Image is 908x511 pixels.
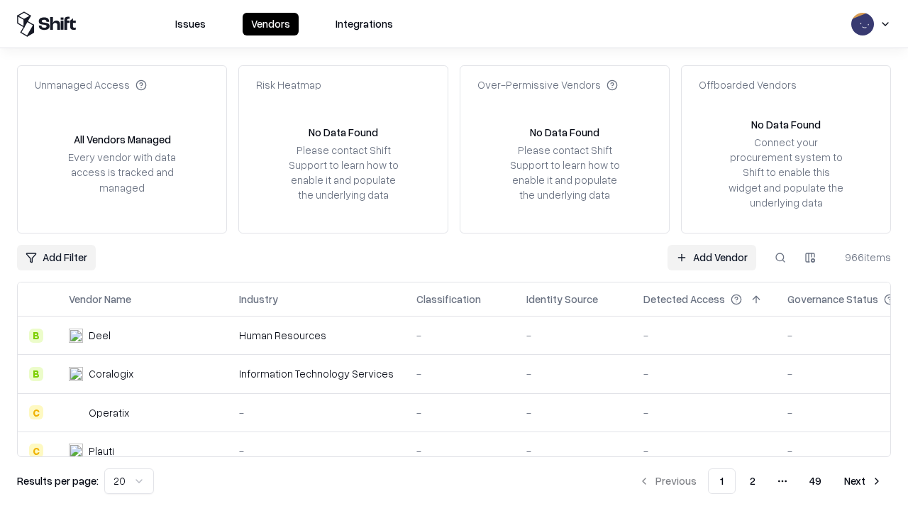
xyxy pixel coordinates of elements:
div: Information Technology Services [239,366,394,381]
div: C [29,405,43,419]
div: B [29,367,43,381]
div: No Data Found [530,125,599,140]
nav: pagination [630,468,891,494]
div: 966 items [834,250,891,265]
div: - [526,328,621,343]
div: - [416,328,504,343]
div: - [526,366,621,381]
div: Every vendor with data access is tracked and managed [63,150,181,194]
button: Add Filter [17,245,96,270]
div: Please contact Shift Support to learn how to enable it and populate the underlying data [284,143,402,203]
div: - [643,405,765,420]
div: Coralogix [89,366,133,381]
div: - [416,366,504,381]
div: Detected Access [643,292,725,307]
button: Vendors [243,13,299,35]
div: Please contact Shift Support to learn how to enable it and populate the underlying data [506,143,624,203]
img: Operatix [69,405,83,419]
div: All Vendors Managed [74,132,171,147]
div: - [239,444,394,458]
div: C [29,444,43,458]
div: - [526,444,621,458]
div: - [416,405,504,420]
a: Add Vendor [668,245,756,270]
div: - [643,366,765,381]
div: - [526,405,621,420]
button: Integrations [327,13,402,35]
div: Unmanaged Access [35,77,147,92]
button: 1 [708,468,736,494]
div: Identity Source [526,292,598,307]
div: Risk Heatmap [256,77,321,92]
div: Connect your procurement system to Shift to enable this widget and populate the underlying data [727,135,845,210]
button: Issues [167,13,214,35]
div: No Data Found [309,125,378,140]
div: Plauti [89,444,114,458]
div: - [239,405,394,420]
div: Classification [416,292,481,307]
div: Industry [239,292,278,307]
p: Results per page: [17,473,99,488]
div: - [416,444,504,458]
button: 49 [798,468,833,494]
img: Plauti [69,444,83,458]
div: - [643,444,765,458]
button: 2 [738,468,767,494]
div: No Data Found [751,117,821,132]
img: Deel [69,329,83,343]
button: Next [836,468,891,494]
img: Coralogix [69,367,83,381]
div: Deel [89,328,111,343]
div: Operatix [89,405,129,420]
div: B [29,329,43,343]
div: Governance Status [787,292,878,307]
div: - [643,328,765,343]
div: Human Resources [239,328,394,343]
div: Vendor Name [69,292,131,307]
div: Over-Permissive Vendors [477,77,618,92]
div: Offboarded Vendors [699,77,797,92]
